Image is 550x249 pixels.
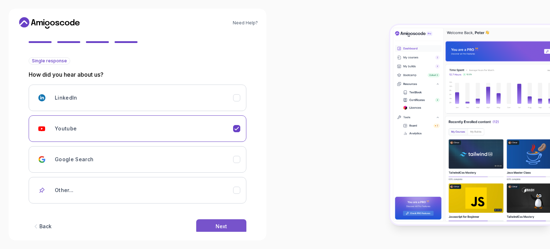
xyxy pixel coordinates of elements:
[29,177,246,203] button: Other...
[29,115,246,142] button: Youtube
[233,20,258,26] a: Need Help?
[29,85,246,111] button: LinkedIn
[32,58,67,64] span: Single response
[55,94,77,101] h3: LinkedIn
[55,187,74,194] h3: Other...
[55,125,77,132] h3: Youtube
[390,25,550,224] img: Amigoscode Dashboard
[216,223,227,230] div: Next
[29,70,246,79] p: How did you hear about us?
[55,156,94,163] h3: Google Search
[17,17,82,29] a: Home link
[29,219,55,234] button: Back
[39,223,52,230] div: Back
[196,219,246,234] button: Next
[29,146,246,173] button: Google Search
